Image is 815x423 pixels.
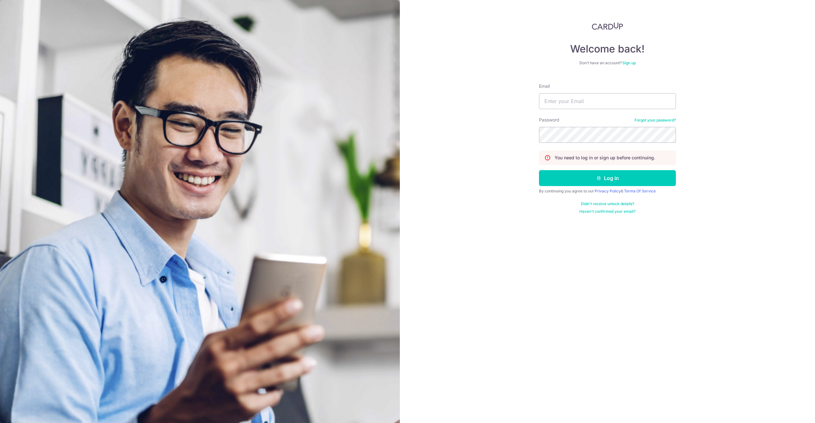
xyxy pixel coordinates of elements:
[539,60,676,66] div: Don’t have an account?
[539,93,676,109] input: Enter your Email
[555,155,655,161] p: You need to log in or sign up before continuing.
[539,189,676,194] div: By continuing you agree to our &
[539,43,676,55] h4: Welcome back!
[622,60,636,65] a: Sign up
[595,189,621,193] a: Privacy Policy
[539,117,559,123] label: Password
[539,83,550,89] label: Email
[579,209,635,214] a: Haven't confirmed your email?
[581,201,634,206] a: Didn't receive unlock details?
[634,118,676,123] a: Forgot your password?
[592,22,623,30] img: CardUp Logo
[539,170,676,186] button: Log in
[624,189,656,193] a: Terms Of Service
